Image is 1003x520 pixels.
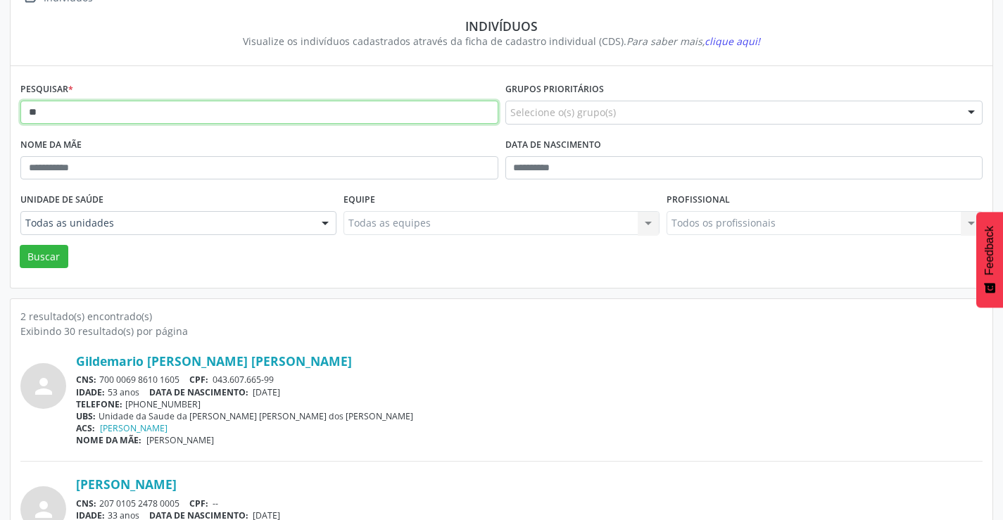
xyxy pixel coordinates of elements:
i: person [31,374,56,399]
span: IDADE: [76,386,105,398]
a: [PERSON_NAME] [76,476,177,492]
span: NOME DA MÃE: [76,434,141,446]
label: Pesquisar [20,79,73,101]
span: CNS: [76,374,96,386]
div: Indivíduos [30,18,973,34]
span: 043.607.665-99 [213,374,274,386]
span: TELEFONE: [76,398,122,410]
button: Feedback - Mostrar pesquisa [976,212,1003,307]
div: 700 0069 8610 1605 [76,374,983,386]
span: Selecione o(s) grupo(s) [510,105,616,120]
div: 2 resultado(s) encontrado(s) [20,309,983,324]
span: ACS: [76,422,95,434]
div: Unidade da Saude da [PERSON_NAME] [PERSON_NAME] dos [PERSON_NAME] [76,410,983,422]
span: Todas as unidades [25,216,308,230]
span: UBS: [76,410,96,422]
label: Equipe [343,189,375,211]
span: clique aqui! [705,34,760,48]
label: Unidade de saúde [20,189,103,211]
a: [PERSON_NAME] [100,422,168,434]
label: Nome da mãe [20,134,82,156]
span: -- [213,497,218,509]
label: Profissional [667,189,730,211]
span: CNS: [76,497,96,509]
div: [PHONE_NUMBER] [76,398,983,410]
span: DATA DE NASCIMENTO: [149,386,248,398]
div: Exibindo 30 resultado(s) por página [20,324,983,338]
span: CPF: [189,497,208,509]
div: 207 0105 2478 0005 [76,497,983,509]
span: CPF: [189,374,208,386]
span: [DATE] [253,386,280,398]
a: Gildemario [PERSON_NAME] [PERSON_NAME] [76,353,352,369]
label: Data de nascimento [505,134,601,156]
div: Visualize os indivíduos cadastrados através da ficha de cadastro individual (CDS). [30,34,973,49]
label: Grupos prioritários [505,79,604,101]
button: Buscar [20,245,68,269]
span: Feedback [983,226,996,275]
i: Para saber mais, [626,34,760,48]
span: [PERSON_NAME] [146,434,214,446]
div: 53 anos [76,386,983,398]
